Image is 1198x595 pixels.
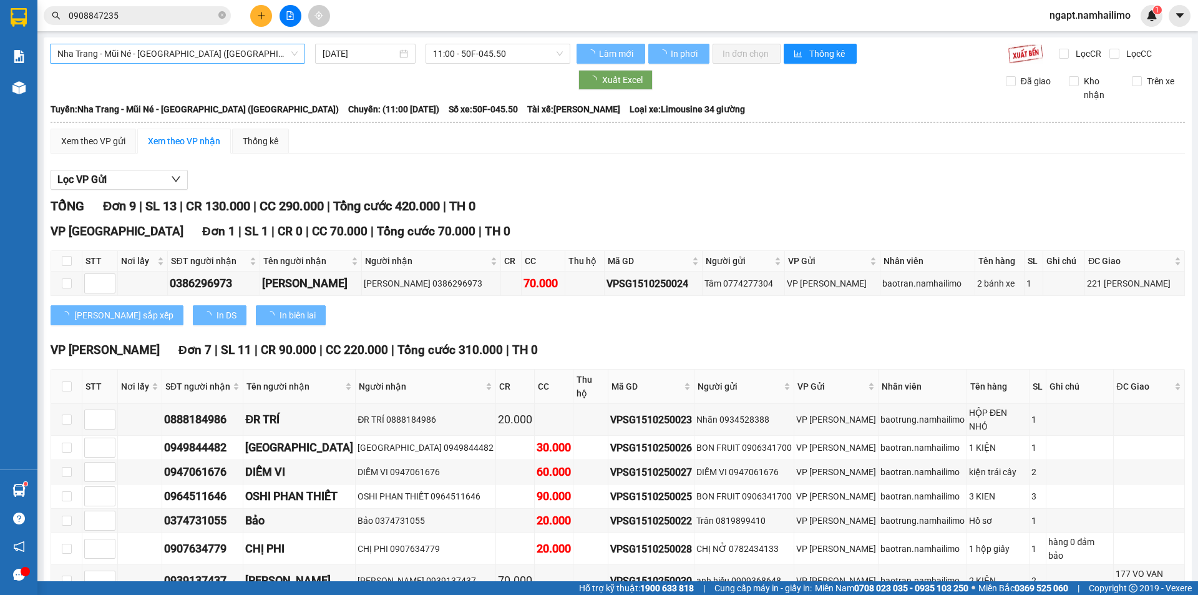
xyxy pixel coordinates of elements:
div: Trân 0819899410 [696,514,792,528]
button: In phơi [648,44,709,64]
div: VPSG1510250026 [610,440,692,456]
div: 0947061676 [164,463,241,481]
div: ĐR TRÍ [245,411,353,428]
span: Lọc VP Gửi [57,172,107,187]
div: [PERSON_NAME] [245,572,353,589]
div: Bảo 0374731055 [358,514,494,528]
button: caret-down [1169,5,1191,27]
td: VPSG1510250027 [608,460,694,484]
td: DIỄM VI [243,460,356,484]
button: Lọc VP Gửi [51,170,188,190]
div: 0364997349 [11,56,110,73]
img: 9k= [1008,44,1043,64]
span: question-circle [13,513,25,524]
img: warehouse-icon [12,81,26,94]
div: baotran.namhailimo [880,441,965,455]
div: 3 KIEN [969,489,1028,503]
td: Trúc Huỳnh [260,272,362,296]
th: Nhân viên [880,251,975,272]
span: Mã GD [608,254,689,268]
span: loading [61,311,74,320]
span: Nơi lấy [121,380,149,393]
div: VP [PERSON_NAME] [796,514,876,528]
th: Tên hàng [967,370,1030,404]
span: Thống kê [809,47,847,61]
span: ĐC Giao [1088,254,1172,268]
span: notification [13,541,25,553]
th: CC [535,370,573,404]
th: STT [82,370,118,404]
div: 60.000 [537,463,571,481]
div: VP [PERSON_NAME] [796,465,876,479]
div: kiện trái cây [969,465,1028,479]
th: Ghi chú [1046,370,1113,404]
span: copyright [1129,584,1137,593]
div: baotrung.namhailimo [880,413,965,426]
div: 30.000 [9,81,112,96]
div: BON FRUIT 0906341700 [696,489,792,503]
span: CR 0 [278,224,303,238]
div: VP [PERSON_NAME] [796,489,876,503]
span: VP Gửi [788,254,867,268]
span: Gửi: [11,12,30,25]
span: Tên người nhận [263,254,349,268]
span: | [703,581,705,595]
span: file-add [286,11,295,20]
th: STT [82,251,118,272]
div: hàng 0 đảm bảo [1048,535,1111,563]
span: SĐT người nhận [171,254,246,268]
div: OSHI PHAN THIẾT [245,488,353,505]
div: VP [PERSON_NAME] [796,413,876,426]
span: message [13,569,25,581]
th: Thu hộ [573,370,608,404]
span: In biên lai [280,308,316,322]
div: HỘP ĐEN NHỎ [969,406,1028,433]
span: | [479,224,482,238]
div: 0964511646 [164,488,241,505]
span: Cung cấp máy in - giấy in: [714,581,812,595]
div: 0907634779 [164,540,241,558]
span: bar-chart [794,49,804,59]
span: TỔNG [51,199,84,214]
span: SL 13 [145,199,177,214]
button: Làm mới [577,44,645,64]
span: CC 290.000 [260,199,324,214]
div: CHỊ PHI 0907634779 [358,542,494,556]
span: ⚪️ [972,586,975,591]
div: Thống kê [243,134,278,148]
span: Tài xế: [PERSON_NAME] [527,102,620,116]
span: TH 0 [512,343,538,357]
span: search [52,11,61,20]
b: Tuyến: Nha Trang - Mũi Né - [GEOGRAPHIC_DATA] ([GEOGRAPHIC_DATA]) [51,104,339,114]
div: VPSG1510250025 [610,489,692,504]
div: VPSG1510250027 [610,465,692,480]
span: aim [314,11,323,20]
div: Xem theo VP gửi [61,134,125,148]
div: baotran.namhailimo [882,277,973,290]
span: Số xe: 50F-045.50 [449,102,518,116]
span: close-circle [218,10,226,22]
span: Tổng cước 310.000 [397,343,503,357]
div: [PERSON_NAME] 0386296973 [364,277,499,290]
div: VP [PERSON_NAME] [119,11,220,41]
span: Nha Trang - Mũi Né - Sài Gòn (Sáng) [57,44,298,63]
td: OSHI PHAN THIẾT [243,484,356,509]
span: plus [257,11,266,20]
span: Người nhận [359,380,483,393]
div: DIỄM VI [245,463,353,481]
div: 20.000 [537,540,571,558]
input: Tìm tên, số ĐT hoặc mã đơn [69,9,216,22]
div: VP [PERSON_NAME] [796,542,876,556]
div: VP [PERSON_NAME] [787,277,878,290]
div: Hồ sơ [969,514,1028,528]
div: 2 bánh xe [977,277,1022,290]
td: 0907634779 [162,533,243,565]
div: 0939137437 [164,572,241,589]
button: aim [308,5,330,27]
span: | [319,343,323,357]
td: THÁI HÒA [243,436,356,460]
div: 0888184986 [164,411,241,428]
strong: 0708 023 035 - 0935 103 250 [854,583,968,593]
td: 0888184986 [162,404,243,436]
div: Nhãn 0934528388 [696,413,792,426]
